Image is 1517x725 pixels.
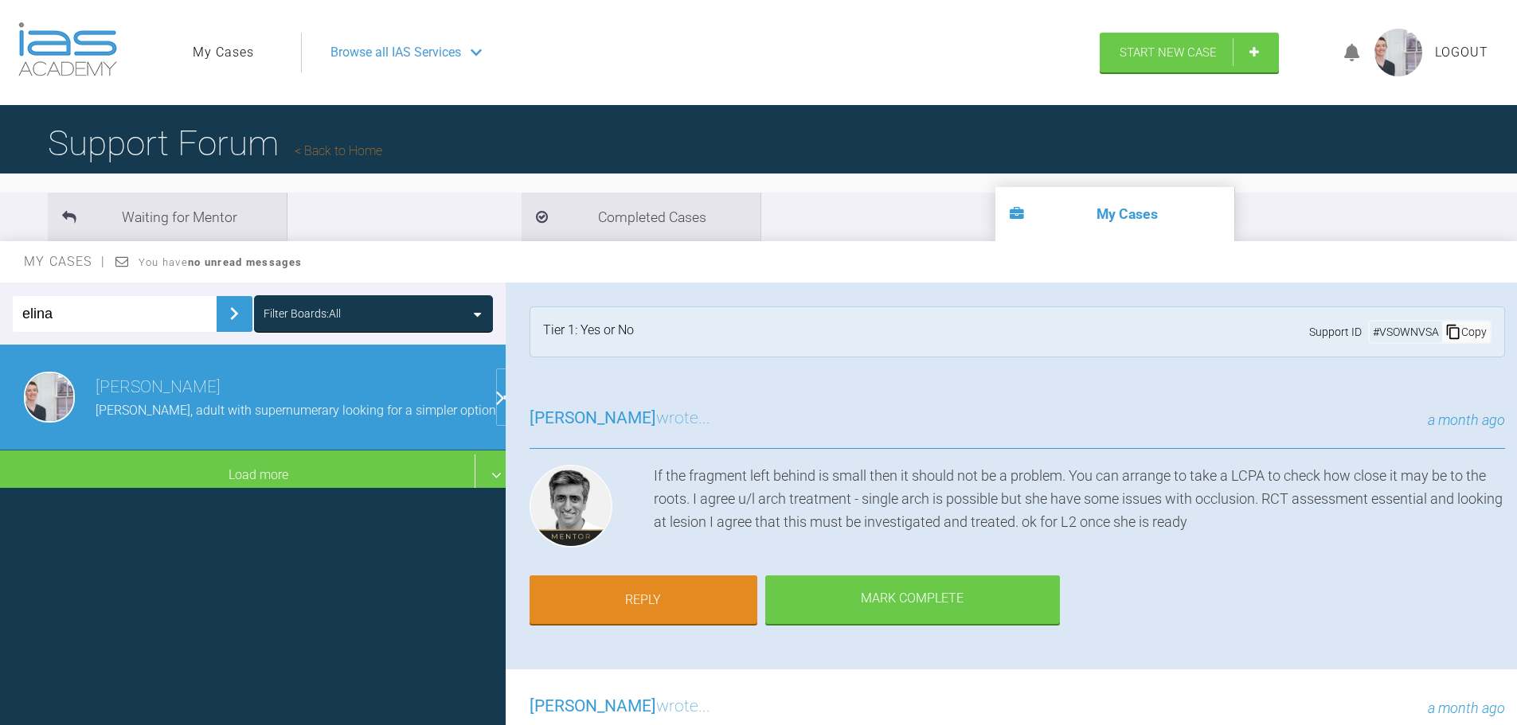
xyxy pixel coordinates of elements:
span: a month ago [1428,700,1505,716]
li: Waiting for Mentor [48,193,287,241]
h3: wrote... [530,693,710,720]
img: chevronRight.28bd32b0.svg [221,301,247,326]
div: Tier 1: Yes or No [543,320,634,344]
div: Mark Complete [765,575,1060,625]
h3: [PERSON_NAME] [96,374,496,401]
span: [PERSON_NAME] [530,696,656,715]
img: Asif Chatoo [530,465,612,548]
a: Logout [1435,42,1488,63]
h3: wrote... [530,405,710,432]
a: Reply [530,575,757,625]
img: profile.png [1374,29,1422,76]
li: Completed Cases [522,193,760,241]
img: logo-light.3e3ef733.png [18,22,117,76]
div: If the fragment left behind is small then it should not be a problem. You can arrange to take a L... [654,465,1505,554]
div: Copy [1442,322,1490,342]
span: [PERSON_NAME] [530,408,656,427]
span: [PERSON_NAME], adult with supernumerary looking for a simpler option [96,403,496,418]
a: Start New Case [1100,33,1279,72]
div: Filter Boards: All [264,305,341,322]
span: Browse all IAS Services [330,42,461,63]
strong: no unread messages [188,256,302,268]
input: Enter Case ID or Title [13,296,217,332]
a: Back to Home [295,143,382,158]
img: laura burns [24,372,75,423]
span: Support ID [1309,323,1362,341]
a: My Cases [193,42,254,63]
li: My Cases [995,187,1234,241]
h1: Support Forum [48,115,382,171]
div: # VSOWNVSA [1370,323,1442,341]
span: You have [139,256,302,268]
span: a month ago [1428,411,1505,428]
span: Start New Case [1120,45,1217,60]
span: My Cases [24,254,106,269]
